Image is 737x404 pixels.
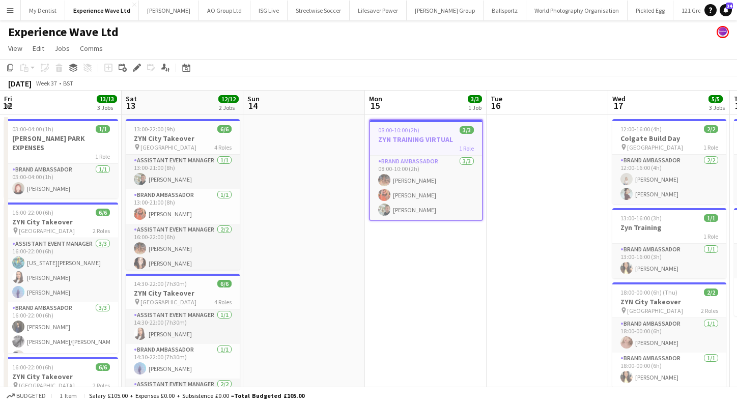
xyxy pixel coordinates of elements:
[126,309,240,344] app-card-role: Assistant Event Manager1/114:30-22:00 (7h30m)[PERSON_NAME]
[234,392,304,399] span: Total Budgeted £105.00
[717,26,729,38] app-user-avatar: Sophie Barnes
[4,94,12,103] span: Fri
[126,288,240,298] h3: ZYN City Takeover
[8,78,32,89] div: [DATE]
[628,1,673,20] button: Pickled Egg
[369,119,483,221] div: 08:00-10:00 (2h)3/3ZYN TRAINING VIRTUAL1 RoleBrand Ambassador3/308:00-10:00 (2h)[PERSON_NAME][PER...
[12,125,53,133] span: 03:00-04:00 (1h)
[369,94,382,103] span: Mon
[134,125,175,133] span: 13:00-22:00 (9h)
[63,79,73,87] div: BST
[33,44,44,53] span: Edit
[4,134,118,152] h3: [PERSON_NAME] PARK EXPENSES
[612,155,726,204] app-card-role: Brand Ambassador2/212:00-16:00 (4h)[PERSON_NAME][PERSON_NAME]
[16,392,46,399] span: Budgeted
[8,44,22,53] span: View
[4,372,118,381] h3: ZYN City Takeover
[126,134,240,143] h3: ZYN City Takeover
[612,134,726,143] h3: Colgate Build Day
[484,1,526,20] button: Ballsportz
[612,244,726,278] app-card-role: Brand Ambassador1/113:00-16:00 (3h)[PERSON_NAME]
[8,24,119,40] h1: Experience Wave Ltd
[97,104,117,111] div: 3 Jobs
[246,100,260,111] span: 14
[612,353,726,387] app-card-role: Brand Ambassador1/118:00-00:00 (6h)[PERSON_NAME]
[124,100,137,111] span: 13
[21,1,65,20] button: My Dentist
[214,298,232,306] span: 4 Roles
[217,125,232,133] span: 6/6
[4,119,118,198] app-job-card: 03:00-04:00 (1h)1/1[PERSON_NAME] PARK EXPENSES1 RoleBrand Ambassador1/103:00-04:00 (1h)[PERSON_NAME]
[3,100,12,111] span: 12
[4,217,118,226] h3: ZYN City Takeover
[612,318,726,353] app-card-role: Brand Ambassador1/118:00-00:00 (6h)[PERSON_NAME]
[627,307,683,314] span: [GEOGRAPHIC_DATA]
[489,100,502,111] span: 16
[468,95,482,103] span: 3/3
[250,1,288,20] button: ISG Live
[19,227,75,235] span: [GEOGRAPHIC_DATA]
[673,1,716,20] button: 121 Group
[76,42,107,55] a: Comms
[247,94,260,103] span: Sun
[378,126,419,134] span: 08:00-10:00 (2h)
[709,104,725,111] div: 3 Jobs
[126,94,137,103] span: Sat
[703,143,718,151] span: 1 Role
[126,119,240,270] div: 13:00-22:00 (9h)6/6ZYN City Takeover [GEOGRAPHIC_DATA]4 RolesAssistant Event Manager1/113:00-21:0...
[612,282,726,387] app-job-card: 18:00-00:00 (6h) (Thu)2/2ZYN City Takeover [GEOGRAPHIC_DATA]2 RolesBrand Ambassador1/118:00-00:00...
[96,363,110,371] span: 6/6
[4,238,118,302] app-card-role: Assistant Event Manager3/316:00-22:00 (6h)[US_STATE][PERSON_NAME][PERSON_NAME][PERSON_NAME]
[217,280,232,287] span: 6/6
[407,1,484,20] button: [PERSON_NAME] Group
[468,104,481,111] div: 1 Job
[720,4,732,16] a: 34
[19,382,75,389] span: [GEOGRAPHIC_DATA]
[612,223,726,232] h3: Zyn Training
[370,156,482,220] app-card-role: Brand Ambassador3/308:00-10:00 (2h)[PERSON_NAME][PERSON_NAME][PERSON_NAME]
[65,1,139,20] button: Experience Wave Ltd
[34,79,59,87] span: Week 37
[612,94,626,103] span: Wed
[139,1,199,20] button: [PERSON_NAME]
[126,344,240,379] app-card-role: Brand Ambassador1/114:30-22:00 (7h30m)[PERSON_NAME]
[126,189,240,224] app-card-role: Brand Ambassador1/113:00-21:00 (8h)[PERSON_NAME]
[627,143,683,151] span: [GEOGRAPHIC_DATA]
[704,214,718,222] span: 1/1
[620,125,662,133] span: 12:00-16:00 (4h)
[219,104,238,111] div: 2 Jobs
[701,307,718,314] span: 2 Roles
[612,208,726,278] app-job-card: 13:00-16:00 (3h)1/1Zyn Training1 RoleBrand Ambassador1/113:00-16:00 (3h)[PERSON_NAME]
[4,203,118,353] div: 16:00-22:00 (6h)6/6ZYN City Takeover [GEOGRAPHIC_DATA]2 RolesAssistant Event Manager3/316:00-22:0...
[126,224,240,273] app-card-role: Assistant Event Manager2/216:00-22:00 (6h)[PERSON_NAME][PERSON_NAME]
[5,390,47,401] button: Budgeted
[140,298,196,306] span: [GEOGRAPHIC_DATA]
[459,145,474,152] span: 1 Role
[56,392,80,399] span: 1 item
[97,95,117,103] span: 13/13
[29,42,48,55] a: Edit
[611,100,626,111] span: 17
[612,297,726,306] h3: ZYN City Takeover
[12,363,53,371] span: 16:00-22:00 (6h)
[218,95,239,103] span: 12/12
[350,1,407,20] button: Lifesaver Power
[460,126,474,134] span: 3/3
[491,94,502,103] span: Tue
[704,288,718,296] span: 2/2
[526,1,628,20] button: World Photography Organisation
[4,164,118,198] app-card-role: Brand Ambassador1/103:00-04:00 (1h)[PERSON_NAME]
[93,227,110,235] span: 2 Roles
[96,209,110,216] span: 6/6
[4,42,26,55] a: View
[4,302,118,366] app-card-role: Brand Ambassador3/316:00-22:00 (6h)[PERSON_NAME][PERSON_NAME]/[PERSON_NAME][PERSON_NAME]
[134,280,187,287] span: 14:30-22:00 (7h30m)
[620,214,662,222] span: 13:00-16:00 (3h)
[214,143,232,151] span: 4 Roles
[726,3,733,9] span: 34
[612,119,726,204] app-job-card: 12:00-16:00 (4h)2/2Colgate Build Day [GEOGRAPHIC_DATA]1 RoleBrand Ambassador2/212:00-16:00 (4h)[P...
